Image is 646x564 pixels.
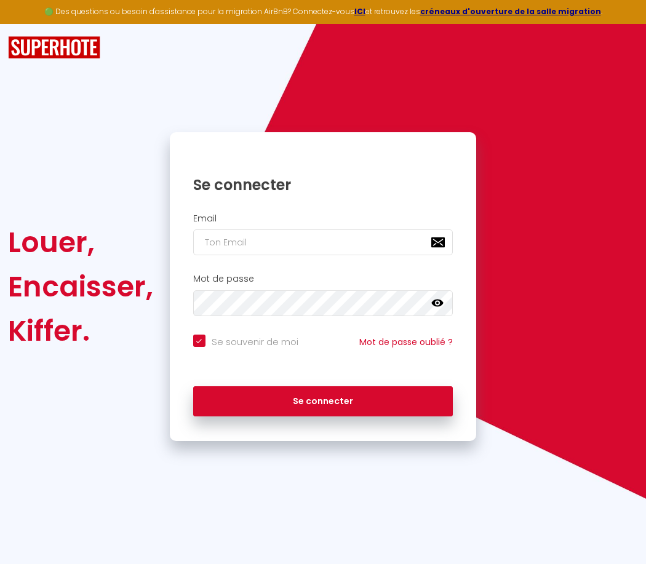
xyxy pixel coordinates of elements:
button: Se connecter [193,386,453,417]
h1: Se connecter [193,175,453,194]
h2: Mot de passe [193,274,453,284]
a: ICI [354,6,365,17]
div: Kiffer. [8,309,153,353]
img: SuperHote logo [8,36,100,59]
a: Mot de passe oublié ? [359,336,453,348]
input: Ton Email [193,229,453,255]
div: Louer, [8,220,153,264]
div: Encaisser, [8,264,153,309]
h2: Email [193,213,453,224]
a: créneaux d'ouverture de la salle migration [420,6,601,17]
